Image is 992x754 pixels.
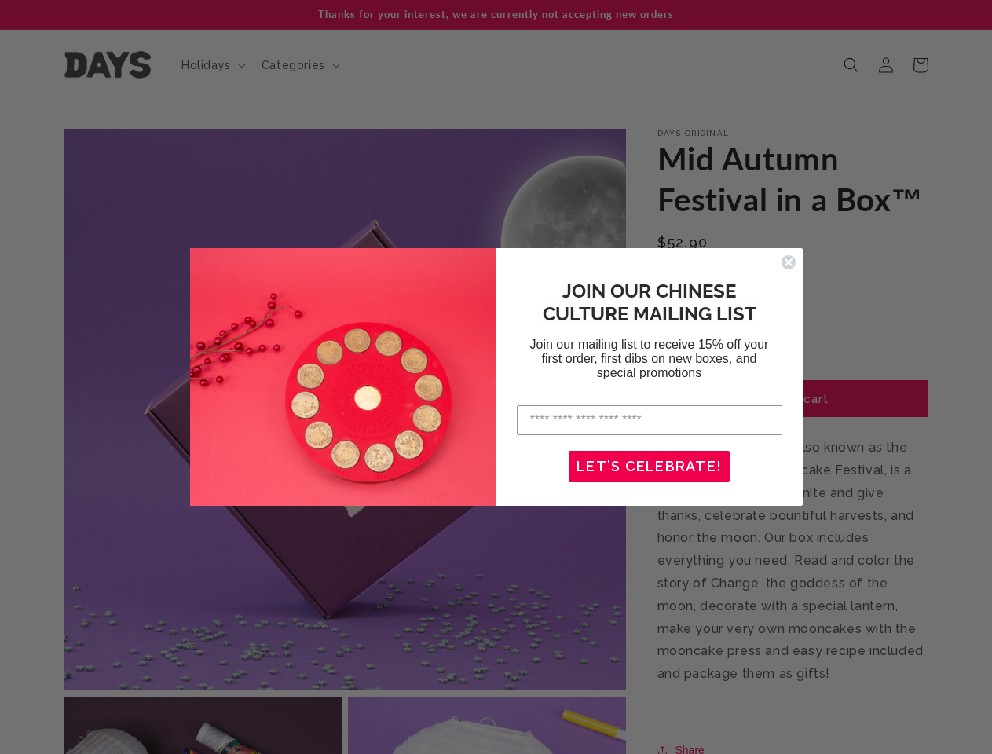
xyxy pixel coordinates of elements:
button: LET'S CELEBRATE! [569,451,730,482]
span: JOIN OUR CHINESE CULTURE MAILING LIST [543,280,756,325]
span: Join our mailing list to receive 15% off your first order, first dibs on new boxes, and special p... [530,338,769,379]
button: Close dialog [781,254,796,270]
input: Enter your email address [517,405,782,435]
img: 6e4bc8b2-3a8e-4aff-aefd-35d45e8ceb8c.jpeg [190,248,496,506]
